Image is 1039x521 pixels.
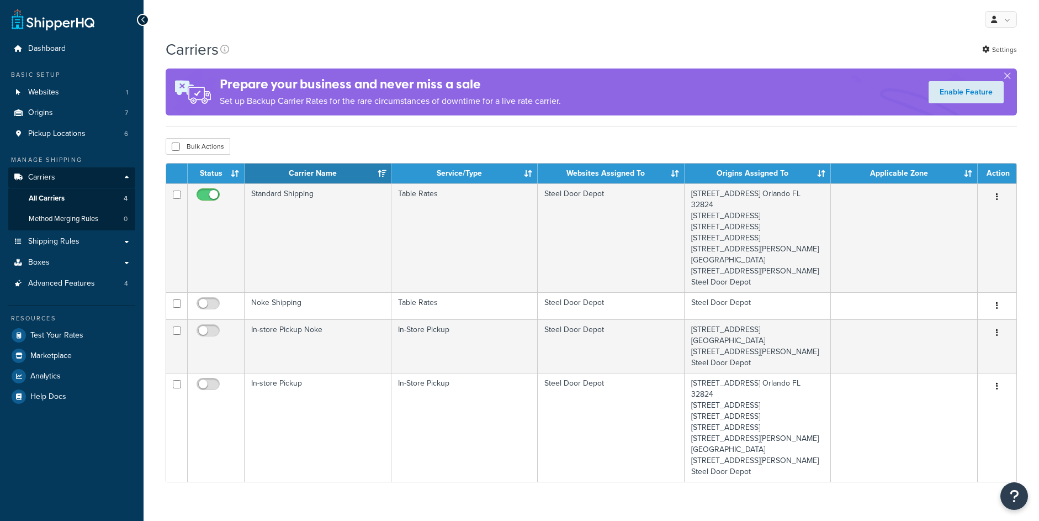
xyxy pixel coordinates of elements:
[8,231,135,252] a: Shipping Rules
[28,173,55,182] span: Carriers
[245,183,391,292] td: Standard Shipping
[8,103,135,123] a: Origins 7
[28,237,79,246] span: Shipping Rules
[8,167,135,230] li: Carriers
[8,209,135,229] a: Method Merging Rules 0
[8,252,135,273] a: Boxes
[29,214,98,224] span: Method Merging Rules
[126,88,128,97] span: 1
[8,82,135,103] a: Websites 1
[685,164,831,183] th: Origins Assigned To: activate to sort column ascending
[8,325,135,345] a: Test Your Rates
[245,373,391,482] td: In-store Pickup
[245,292,391,319] td: Noke Shipping
[28,108,53,118] span: Origins
[538,164,685,183] th: Websites Assigned To: activate to sort column ascending
[8,209,135,229] li: Method Merging Rules
[391,373,538,482] td: In-Store Pickup
[391,183,538,292] td: Table Rates
[982,42,1017,57] a: Settings
[538,183,685,292] td: Steel Door Depot
[124,214,128,224] span: 0
[166,39,219,60] h1: Carriers
[28,88,59,97] span: Websites
[8,39,135,59] a: Dashboard
[166,138,230,155] button: Bulk Actions
[8,366,135,386] a: Analytics
[125,108,128,118] span: 7
[8,155,135,165] div: Manage Shipping
[8,124,135,144] li: Pickup Locations
[8,167,135,188] a: Carriers
[220,93,561,109] p: Set up Backup Carrier Rates for the rare circumstances of downtime for a live rate carrier.
[978,164,1016,183] th: Action
[28,258,50,267] span: Boxes
[8,124,135,144] a: Pickup Locations 6
[8,387,135,407] a: Help Docs
[124,194,128,203] span: 4
[685,319,831,373] td: [STREET_ADDRESS] [GEOGRAPHIC_DATA][STREET_ADDRESS][PERSON_NAME] Steel Door Depot
[8,314,135,323] div: Resources
[1000,482,1028,510] button: Open Resource Center
[685,292,831,319] td: Steel Door Depot
[188,164,245,183] th: Status: activate to sort column ascending
[8,188,135,209] li: All Carriers
[12,8,94,30] a: ShipperHQ Home
[30,331,83,340] span: Test Your Rates
[391,319,538,373] td: In-Store Pickup
[29,194,65,203] span: All Carriers
[30,351,72,361] span: Marketplace
[685,373,831,482] td: [STREET_ADDRESS] Orlando FL 32824 [STREET_ADDRESS] [STREET_ADDRESS] [STREET_ADDRESS] [STREET_ADDR...
[8,188,135,209] a: All Carriers 4
[124,129,128,139] span: 6
[8,273,135,294] li: Advanced Features
[8,346,135,366] a: Marketplace
[28,279,95,288] span: Advanced Features
[28,44,66,54] span: Dashboard
[30,392,66,402] span: Help Docs
[538,292,685,319] td: Steel Door Depot
[538,319,685,373] td: Steel Door Depot
[391,164,538,183] th: Service/Type: activate to sort column ascending
[831,164,978,183] th: Applicable Zone: activate to sort column ascending
[220,75,561,93] h4: Prepare your business and never miss a sale
[245,319,391,373] td: In-store Pickup Noke
[166,69,220,115] img: ad-rules-rateshop-fe6ec290ccb7230408bd80ed9643f0289d75e0ffd9eb532fc0e269fcd187b520.png
[8,103,135,123] li: Origins
[8,82,135,103] li: Websites
[30,372,61,381] span: Analytics
[28,129,86,139] span: Pickup Locations
[538,373,685,482] td: Steel Door Depot
[245,164,391,183] th: Carrier Name: activate to sort column ascending
[391,292,538,319] td: Table Rates
[124,279,128,288] span: 4
[685,183,831,292] td: [STREET_ADDRESS] Orlando FL 32824 [STREET_ADDRESS] [STREET_ADDRESS] [STREET_ADDRESS] [STREET_ADDR...
[929,81,1004,103] a: Enable Feature
[8,70,135,80] div: Basic Setup
[8,273,135,294] a: Advanced Features 4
